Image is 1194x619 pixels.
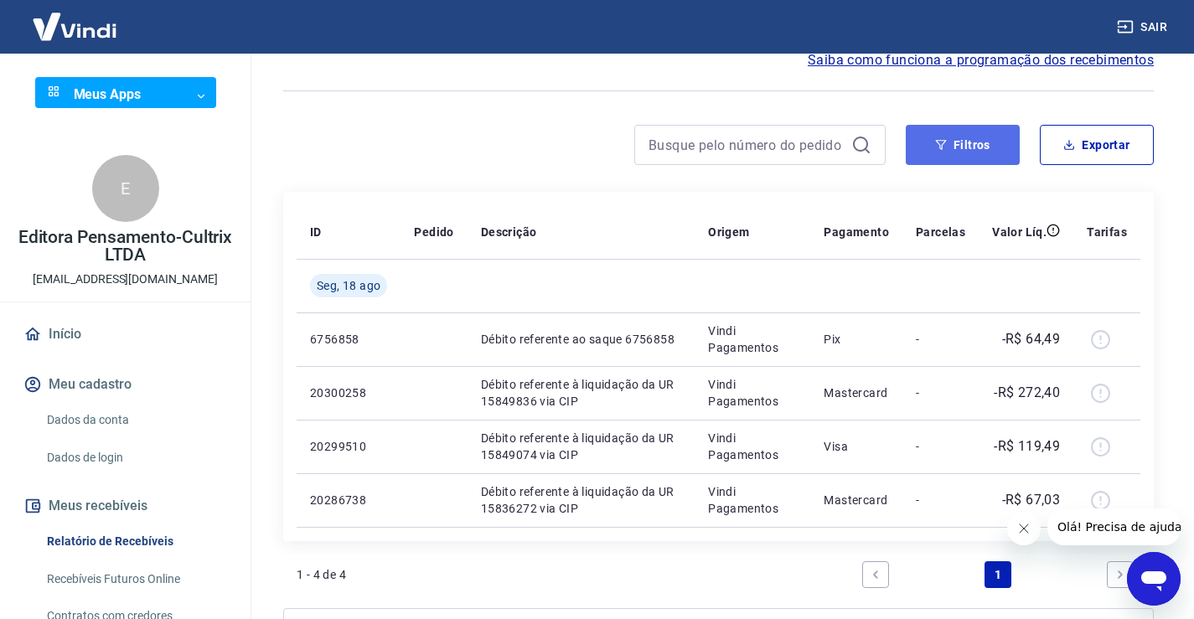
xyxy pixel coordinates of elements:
[708,224,749,240] p: Origem
[1087,224,1127,240] p: Tarifas
[481,430,681,463] p: Débito referente à liquidação da UR 15849074 via CIP
[40,524,230,559] a: Relatório de Recebíveis
[481,331,681,348] p: Débito referente ao saque 6756858
[310,331,387,348] p: 6756858
[40,403,230,437] a: Dados da conta
[808,50,1154,70] a: Saiba como funciona a programação dos recebimentos
[992,224,1047,240] p: Valor Líq.
[994,383,1060,403] p: -R$ 272,40
[708,430,797,463] p: Vindi Pagamentos
[1047,508,1181,545] iframe: Mensagem da empresa
[481,376,681,410] p: Débito referente à liquidação da UR 15849836 via CIP
[481,224,537,240] p: Descrição
[20,1,129,52] img: Vindi
[20,366,230,403] button: Meu cadastro
[649,132,845,157] input: Busque pelo número do pedido
[824,331,889,348] p: Pix
[916,384,965,401] p: -
[10,12,141,25] span: Olá! Precisa de ajuda?
[481,483,681,517] p: Débito referente à liquidação da UR 15836272 via CIP
[916,438,965,455] p: -
[310,492,387,508] p: 20286738
[33,271,218,288] p: [EMAIL_ADDRESS][DOMAIN_NAME]
[906,125,1020,165] button: Filtros
[862,561,889,588] a: Previous page
[310,438,387,455] p: 20299510
[310,384,387,401] p: 20300258
[824,492,889,508] p: Mastercard
[13,229,237,264] p: Editora Pensamento-Cultrix LTDA
[1127,552,1181,606] iframe: Botão para abrir a janela de mensagens
[916,492,965,508] p: -
[310,224,322,240] p: ID
[40,441,230,475] a: Dados de login
[824,224,889,240] p: Pagamento
[708,376,797,410] p: Vindi Pagamentos
[1002,490,1061,510] p: -R$ 67,03
[20,487,230,524] button: Meus recebíveis
[40,562,230,596] a: Recebíveis Futuros Online
[1114,12,1174,43] button: Sair
[708,483,797,517] p: Vindi Pagamentos
[92,155,159,222] div: E
[297,566,346,583] p: 1 - 4 de 4
[994,436,1060,457] p: -R$ 119,49
[1040,125,1154,165] button: Exportar
[414,224,453,240] p: Pedido
[1002,329,1061,349] p: -R$ 64,49
[916,224,965,240] p: Parcelas
[317,277,380,294] span: Seg, 18 ago
[1107,561,1134,588] a: Next page
[855,555,1140,595] ul: Pagination
[20,316,230,353] a: Início
[708,322,797,356] p: Vindi Pagamentos
[985,561,1011,588] a: Page 1 is your current page
[824,438,889,455] p: Visa
[1007,512,1041,545] iframe: Fechar mensagem
[916,331,965,348] p: -
[824,384,889,401] p: Mastercard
